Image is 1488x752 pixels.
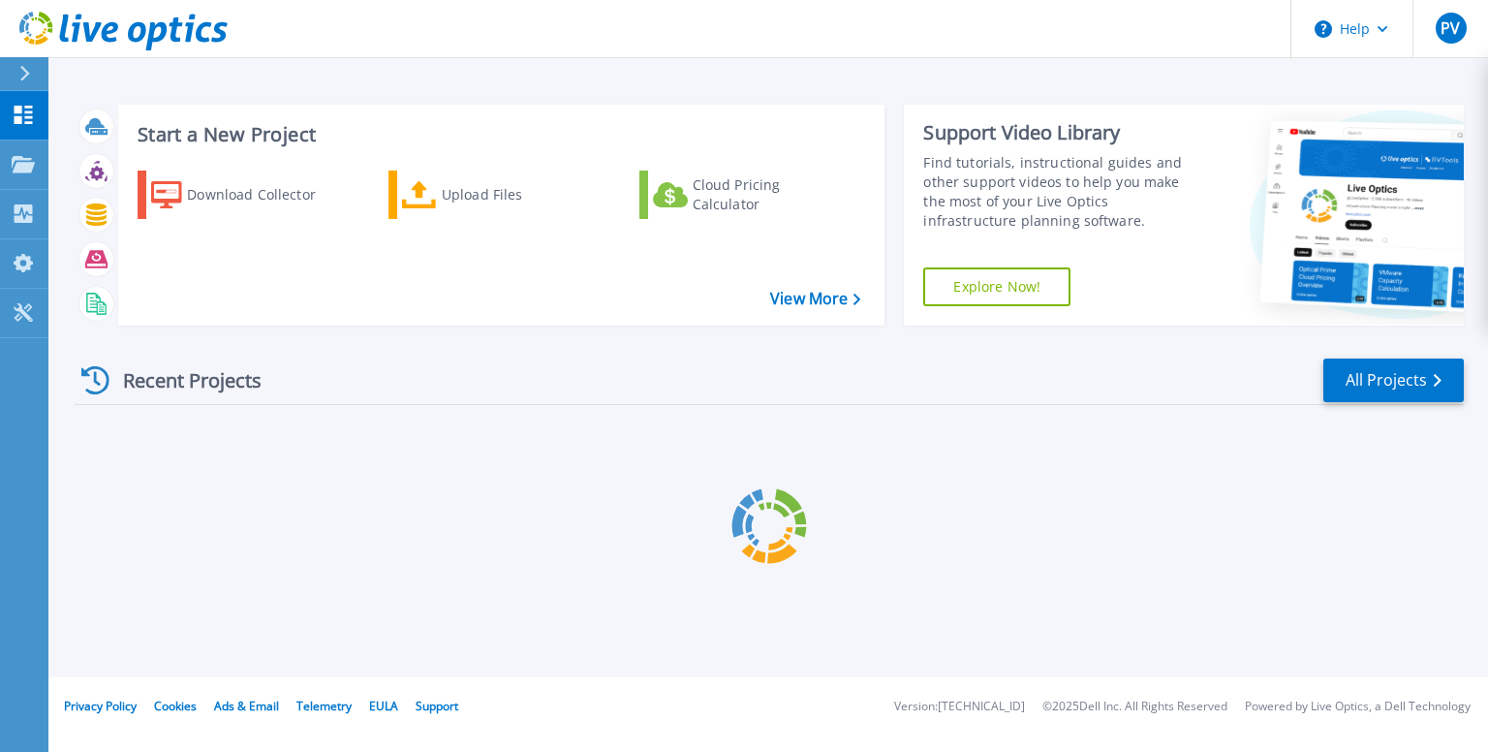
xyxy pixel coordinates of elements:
div: Upload Files [442,175,597,214]
div: Support Video Library [923,120,1204,145]
a: Privacy Policy [64,698,137,714]
div: Find tutorials, instructional guides and other support videos to help you make the most of your L... [923,153,1204,231]
li: Version: [TECHNICAL_ID] [894,701,1025,713]
a: All Projects [1323,359,1464,402]
a: Upload Files [388,171,604,219]
span: PV [1441,20,1460,36]
div: Cloud Pricing Calculator [693,175,848,214]
a: Support [416,698,458,714]
div: Download Collector [187,175,342,214]
div: Recent Projects [75,357,288,404]
a: Ads & Email [214,698,279,714]
li: © 2025 Dell Inc. All Rights Reserved [1042,701,1227,713]
a: View More [770,290,860,308]
h3: Start a New Project [138,124,860,145]
a: Cookies [154,698,197,714]
a: Download Collector [138,171,354,219]
li: Powered by Live Optics, a Dell Technology [1245,701,1471,713]
a: Telemetry [296,698,352,714]
a: Explore Now! [923,267,1070,306]
a: EULA [369,698,398,714]
a: Cloud Pricing Calculator [639,171,855,219]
